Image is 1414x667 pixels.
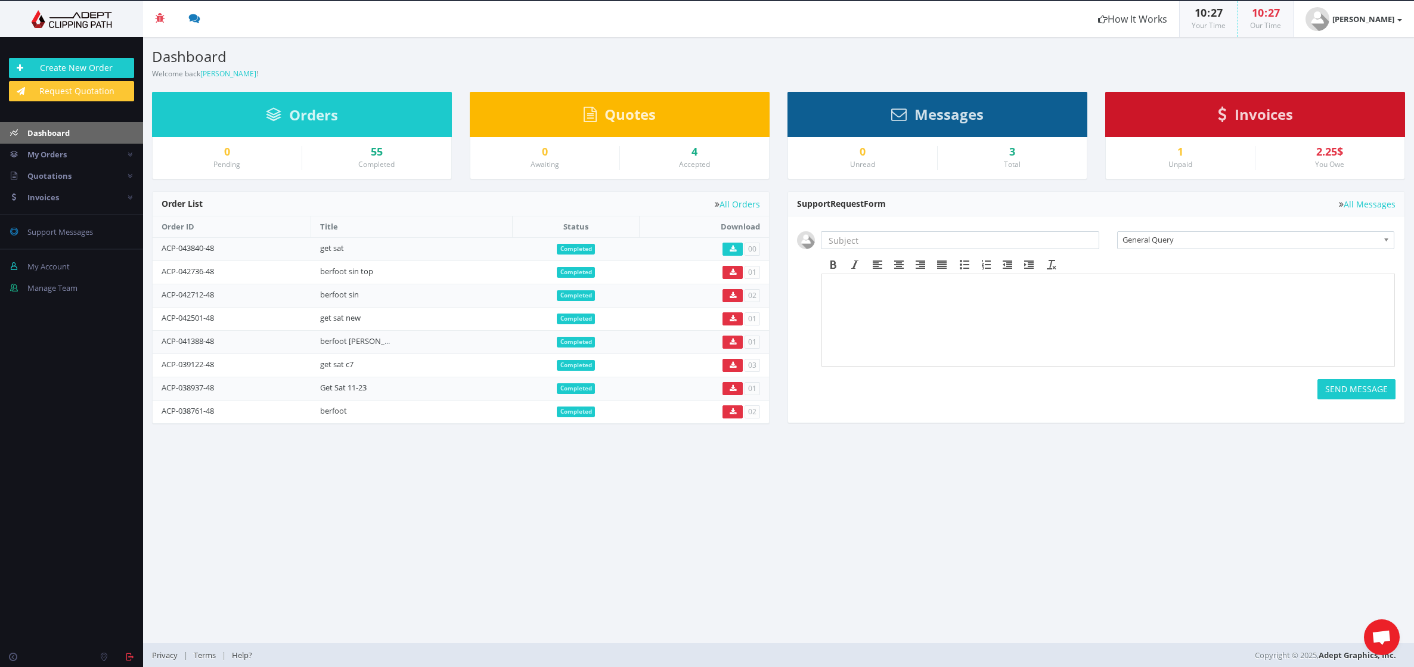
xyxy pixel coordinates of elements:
span: Dashboard [27,128,70,138]
a: ACP-042501-48 [162,312,214,323]
span: My Account [27,261,70,272]
div: Decrease indent [997,257,1018,272]
span: Quotes [604,104,656,124]
div: Bold [823,257,844,272]
div: Clear formatting [1041,257,1062,272]
small: Unread [850,159,875,169]
span: Request [830,198,864,209]
div: 3 [947,146,1078,158]
a: Privacy [152,650,184,660]
span: Messages [914,104,984,124]
th: Title [311,216,513,237]
a: Request Quotation [9,81,134,101]
span: : [1207,5,1211,20]
img: Adept Graphics [9,10,134,28]
span: 27 [1268,5,1280,20]
span: Orders [289,105,338,125]
div: Align right [910,257,931,272]
small: Pending [213,159,240,169]
img: user_default.jpg [1306,7,1329,31]
small: Unpaid [1168,159,1192,169]
img: user_default.jpg [797,231,815,249]
span: Completed [557,314,596,324]
a: ACP-043840-48 [162,243,214,253]
iframe: Rich Text Area. Press ALT-F9 for menu. Press ALT-F10 for toolbar. Press ALT-0 for help [822,274,1394,366]
a: berfoot sin top [320,266,373,277]
span: : [1264,5,1268,20]
strong: [PERSON_NAME] [1332,14,1394,24]
span: Completed [557,244,596,255]
span: Invoices [1235,104,1293,124]
span: Completed [557,267,596,278]
div: Align left [867,257,888,272]
span: My Orders [27,149,67,160]
a: 0 [162,146,293,158]
a: All Messages [1339,200,1396,209]
div: Italic [844,257,866,272]
div: 2.25$ [1264,146,1396,158]
a: get sat new [320,312,361,323]
span: Completed [557,407,596,417]
span: Quotations [27,170,72,181]
a: Invoices [1218,111,1293,122]
div: Bullet list [954,257,975,272]
a: ACP-042712-48 [162,289,214,300]
a: 0 [797,146,928,158]
a: ACP-042736-48 [162,266,214,277]
div: Increase indent [1018,257,1040,272]
small: Our Time [1250,20,1281,30]
span: Support Form [797,198,886,209]
th: Order ID [153,216,311,237]
h3: Dashboard [152,49,770,64]
a: Get Sat 11-23 [320,382,367,393]
small: Your Time [1192,20,1226,30]
a: ACP-041388-48 [162,336,214,346]
div: Numbered list [975,257,997,272]
span: General Query [1122,232,1378,247]
th: Status [512,216,639,237]
small: Welcome back ! [152,69,258,79]
a: 1 [1115,146,1246,158]
a: Orders [266,112,338,123]
a: [PERSON_NAME] [1294,1,1414,37]
a: Messages [891,111,984,122]
th: Download [640,216,769,237]
a: How It Works [1086,1,1179,37]
div: Open chat [1364,619,1400,655]
a: Terms [188,650,222,660]
a: 0 [479,146,610,158]
a: get sat [320,243,344,253]
div: Justify [931,257,953,272]
a: berfoot [PERSON_NAME] [320,336,409,346]
a: Adept Graphics, Inc. [1319,650,1396,660]
a: ACP-038761-48 [162,405,214,416]
a: 55 [311,146,443,158]
input: Subject [821,231,1099,249]
span: Order List [162,198,203,209]
a: berfoot [320,405,347,416]
small: Accepted [679,159,710,169]
small: You Owe [1315,159,1344,169]
a: [PERSON_NAME] [200,69,256,79]
div: Align center [888,257,910,272]
span: Manage Team [27,283,77,293]
span: Completed [557,360,596,371]
span: Completed [557,337,596,348]
button: SEND MESSAGE [1317,379,1396,399]
span: Invoices [27,192,59,203]
a: ACP-038937-48 [162,382,214,393]
div: | | [152,643,987,667]
a: berfoot sin [320,289,359,300]
a: 4 [629,146,761,158]
small: Awaiting [531,159,559,169]
span: 10 [1252,5,1264,20]
a: Create New Order [9,58,134,78]
a: All Orders [715,200,760,209]
a: get sat c7 [320,359,353,370]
